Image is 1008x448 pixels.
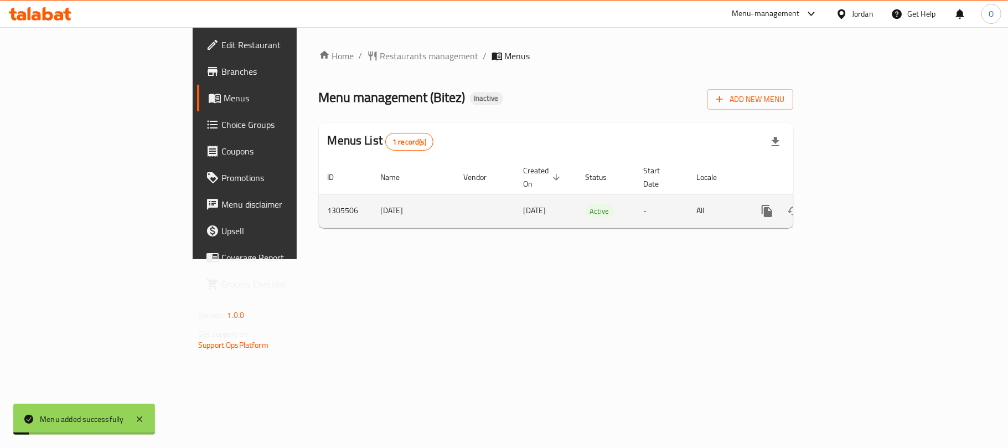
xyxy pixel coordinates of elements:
span: Get support on: [198,327,249,341]
span: Inactive [470,94,503,103]
a: Menus [197,85,361,111]
a: Menu disclaimer [197,191,361,218]
span: Edit Restaurant [221,38,352,52]
span: Vendor [464,171,502,184]
span: Add New Menu [716,92,784,106]
a: Edit Restaurant [197,32,361,58]
button: Change Status [780,198,807,224]
a: Support.OpsPlatform [198,338,268,352]
td: All [688,194,745,228]
th: Actions [745,161,869,194]
span: Status [586,171,622,184]
span: Promotions [221,171,352,184]
nav: breadcrumb [319,49,793,63]
span: Coupons [221,145,352,158]
span: Active [586,205,614,218]
div: Menu added successfully [40,413,124,425]
a: Promotions [197,164,361,191]
span: Menus [224,91,352,105]
span: O [989,8,994,20]
span: ID [328,171,349,184]
span: Restaurants management [380,49,479,63]
div: Menu-management [732,7,800,20]
table: enhanced table [319,161,869,228]
div: Export file [762,128,789,155]
span: Choice Groups [221,118,352,131]
span: Name [381,171,415,184]
a: Coupons [197,138,361,164]
td: - [635,194,688,228]
span: [DATE] [524,203,546,218]
h2: Menus List [328,132,433,151]
span: Menus [505,49,530,63]
span: Locale [697,171,732,184]
span: 1.0.0 [227,308,244,322]
span: Menu disclaimer [221,198,352,211]
a: Choice Groups [197,111,361,138]
button: more [754,198,780,224]
td: [DATE] [372,194,455,228]
a: Restaurants management [367,49,479,63]
a: Coverage Report [197,244,361,271]
span: Coverage Report [221,251,352,264]
li: / [483,49,487,63]
span: Menu management ( Bitez ) [319,85,466,110]
a: Grocery Checklist [197,271,361,297]
span: 1 record(s) [386,137,433,147]
span: Created On [524,164,564,190]
div: Total records count [385,133,433,151]
div: Active [586,204,614,218]
div: Jordan [852,8,873,20]
button: Add New Menu [707,89,793,110]
span: Version: [198,308,225,322]
span: Grocery Checklist [221,277,352,291]
div: Inactive [470,92,503,105]
span: Branches [221,65,352,78]
span: Start Date [644,164,675,190]
a: Upsell [197,218,361,244]
a: Branches [197,58,361,85]
span: Upsell [221,224,352,238]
